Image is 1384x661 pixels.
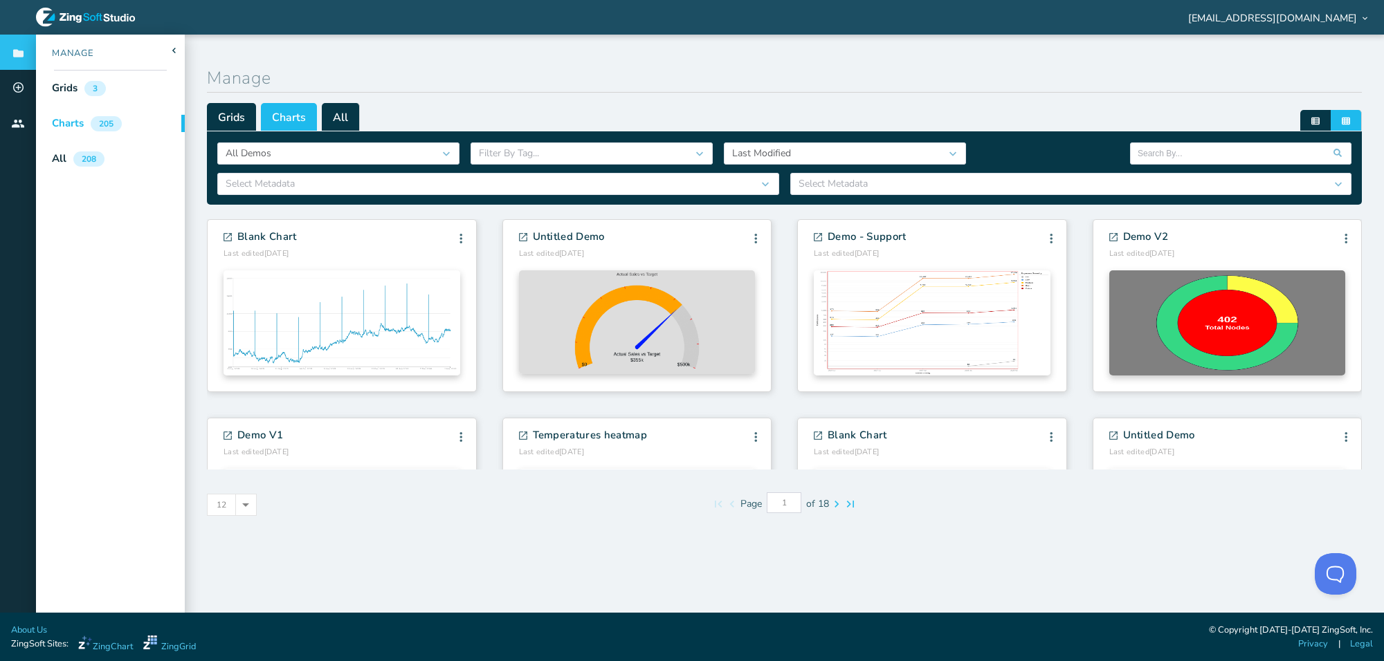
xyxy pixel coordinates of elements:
span: Blank Chart [237,229,297,245]
span: | [1338,637,1340,651]
h4: [DATE] [1109,447,1195,458]
zg-text: 18 [818,500,829,508]
div: Grids [52,80,78,96]
span: All Demos [226,147,271,160]
span: Charts [261,103,317,131]
span: Temperatures heatmap [533,427,647,443]
h4: [DATE] [1109,248,1174,260]
iframe: Help Scout Beacon - Open [1315,553,1356,595]
zg-button: Go to First Page [711,497,725,511]
div: 3 [84,81,106,96]
div: Charts [52,115,84,131]
img: Demo Preview [519,270,756,375]
span: Last edited [519,248,560,259]
a: Privacy [1298,637,1328,651]
img: Demo Preview [1109,270,1346,375]
h4: [DATE] [814,447,887,458]
zg-text: Page [740,500,762,508]
div: [EMAIL_ADDRESS][DOMAIN_NAME] [1185,12,1367,22]
input: Current Page [767,492,801,513]
span: Last edited [224,447,264,457]
span: Last edited [814,248,855,259]
div: All [52,151,66,167]
h4: [DATE] [224,248,297,260]
a: About Us [11,624,47,637]
div: 205 [91,116,122,131]
span: ZingSoft Sites: [11,637,69,651]
span: Last edited [814,447,855,457]
div: © Copyright [DATE]-[DATE] ZingSoft, Inc. [1209,624,1373,637]
span: Demo V1 [237,427,283,443]
h1: Manage [207,66,1362,93]
span: Last Modified [732,147,791,160]
zg-button: Go to Last Page [844,497,857,511]
img: Demo Preview [224,270,460,375]
div: Manage [36,47,94,61]
zg-button: Go to Next Page [830,497,844,511]
h4: [DATE] [814,248,906,260]
a: Legal [1350,637,1373,651]
zg-button: Go to Previous Page [725,497,739,511]
span: Filter By Tag... [479,147,539,160]
h4: [DATE] [224,447,289,458]
span: Grids [207,103,256,131]
h4: [DATE] [519,447,647,458]
span: Last edited [224,248,264,259]
h4: [DATE] [519,248,605,260]
span: Last edited [1109,248,1150,259]
a: ZingChart [78,635,133,653]
span: All [322,103,360,131]
span: Demo V2 [1123,229,1169,245]
span: Last edited [1109,447,1150,457]
span: Select Metadata [799,177,868,190]
span: Untitled Demo [533,229,605,245]
a: ZingGrid [143,635,196,653]
div: 12 [208,494,235,515]
span: Select Metadata [226,177,295,190]
span: [EMAIL_ADDRESS][DOMAIN_NAME] [1188,13,1357,23]
span: Blank Chart [828,427,887,443]
input: Search By... [1138,143,1344,164]
img: Demo Preview [814,270,1050,375]
span: Untitled Demo [1123,427,1195,443]
span: Last edited [519,447,560,457]
div: 208 [73,151,104,167]
zg-text: of [806,500,815,508]
span: Demo - Support [828,229,906,245]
